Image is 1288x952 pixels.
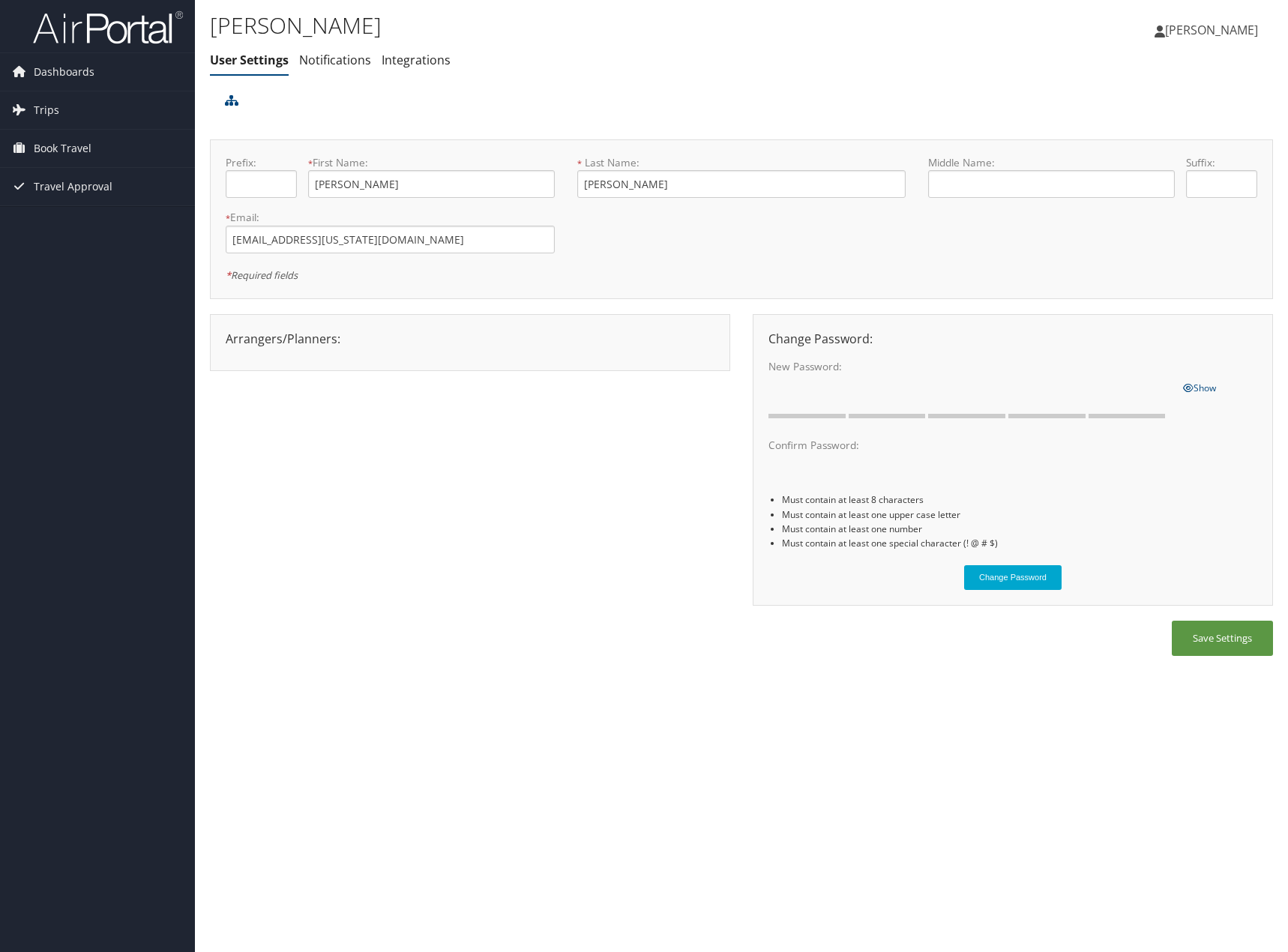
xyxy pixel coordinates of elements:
[34,91,59,129] span: Trips
[1186,155,1257,170] label: Suffix:
[782,492,1257,507] li: Must contain at least 8 characters
[757,330,1269,348] div: Change Password:
[210,52,289,68] a: User Settings
[782,536,1257,550] li: Must contain at least one special character (! @ # $)
[768,438,1172,453] label: Confirm Password:
[34,53,94,91] span: Dashboards
[226,155,297,170] label: Prefix:
[382,52,451,68] a: Integrations
[1155,7,1273,52] a: [PERSON_NAME]
[33,10,183,45] img: airportal-logo.png
[782,507,1257,522] li: Must contain at least one upper case letter
[1165,22,1258,38] span: [PERSON_NAME]
[1172,621,1273,656] button: Save Settings
[214,330,726,348] div: Arrangers/Planners:
[226,268,298,282] em: Required fields
[226,210,555,225] label: Email:
[1183,382,1216,394] span: Show
[964,565,1062,590] button: Change Password
[1183,379,1216,395] a: Show
[299,52,371,68] a: Notifications
[768,359,1172,374] label: New Password:
[577,155,906,170] label: Last Name:
[210,10,918,41] h1: [PERSON_NAME]
[782,522,1257,536] li: Must contain at least one number
[308,155,555,170] label: First Name:
[34,168,112,205] span: Travel Approval
[928,155,1175,170] label: Middle Name:
[34,130,91,167] span: Book Travel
